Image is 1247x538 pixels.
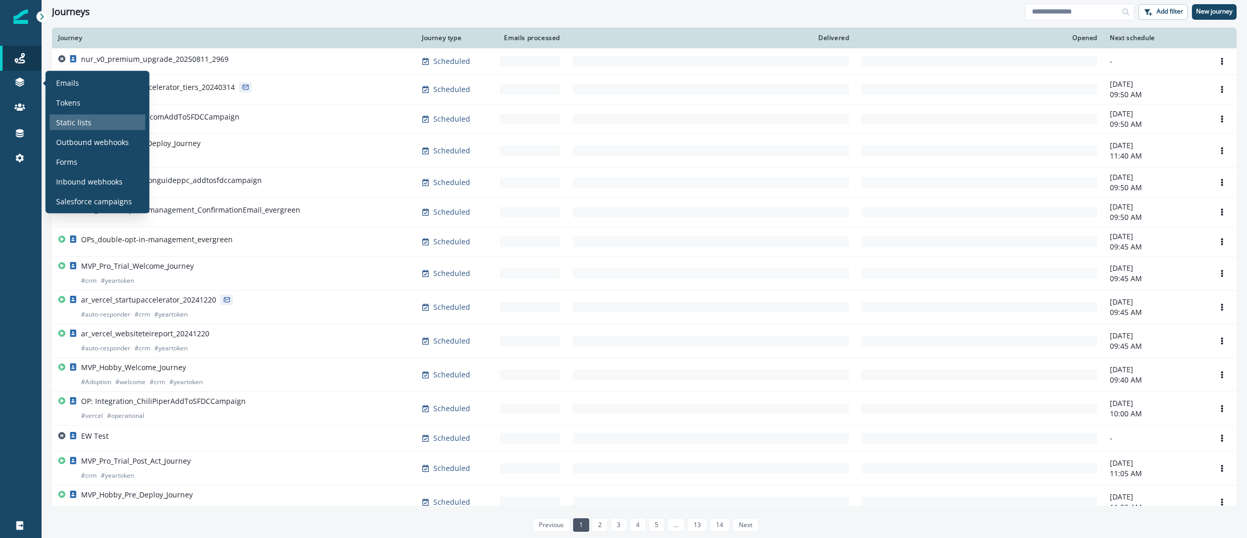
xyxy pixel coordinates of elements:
[1214,266,1230,281] button: Options
[1214,333,1230,349] button: Options
[52,197,1237,227] a: OPs_double-opt-in-management_ConfirmationEmail_evergreenScheduled-[DATE]09:50 AMOptions
[1214,461,1230,476] button: Options
[50,114,145,130] a: Static lists
[52,358,1237,391] a: MVP_Hobby_Welcome_Journey#Adoption#welcome#crm#yeartokenScheduled-[DATE]09:40 AMOptions
[1214,204,1230,220] button: Options
[500,34,560,42] div: Emails processed
[687,518,707,532] a: Page 13
[1110,433,1201,443] p: -
[1110,398,1201,409] p: [DATE]
[150,504,165,515] p: # crm
[1110,231,1201,242] p: [DATE]
[81,490,193,500] p: MVP_Hobby_Pre_Deploy_Journey
[14,9,28,24] img: Inflection
[52,451,1237,485] a: MVP_Pro_Trial_Post_Act_Journey#crm#yeartokenScheduled-[DATE]11:05 AMOptions
[1110,182,1201,193] p: 09:50 AM
[1110,202,1201,212] p: [DATE]
[433,463,470,474] p: Scheduled
[56,156,77,167] p: Forms
[81,82,235,93] p: ar_vercel_startupaccelerator_tiers_20240314
[81,261,194,271] p: MVP_Pro_Trial_Welcome_Journey
[433,268,470,279] p: Scheduled
[58,34,409,42] div: Journey
[52,134,1237,167] a: MVP_Pro_Trial_Pre_Deploy_Journey#crm#yeartokenScheduled-[DATE]11:40 AMOptions
[1214,234,1230,250] button: Options
[1110,409,1201,419] p: 10:00 AM
[422,34,487,42] div: Journey type
[1110,341,1201,351] p: 09:45 AM
[573,34,849,42] div: Delivered
[1110,212,1201,222] p: 09:50 AM
[433,207,470,217] p: Scheduled
[1110,79,1201,89] p: [DATE]
[433,302,470,312] p: Scheduled
[710,518,729,532] a: Page 14
[1110,172,1201,182] p: [DATE]
[433,237,470,247] p: Scheduled
[1214,111,1230,127] button: Options
[56,196,132,207] p: Salesforce campaigns
[81,54,229,64] p: nur_v0_premium_upgrade_20250811_2969
[1110,151,1201,161] p: 11:40 AM
[1110,89,1201,100] p: 09:50 AM
[101,470,134,481] p: # yeartoken
[52,104,1237,134] a: OP: Integration_Cal.comAddToSFDCCampaignScheduled-[DATE]09:50 AMOptions
[52,391,1237,425] a: OP: Integration_ChiliPiperAddToSFDCCampaign#vercel#operationalScheduled-[DATE]10:00 AMOptions
[52,227,1237,256] a: OPs_double-opt-in-management_evergreenScheduled-[DATE]09:45 AMOptions
[1110,492,1201,502] p: [DATE]
[135,309,150,320] p: # crm
[56,117,91,128] p: Static lists
[1110,56,1201,67] p: -
[135,343,150,353] p: # crm
[154,343,188,353] p: # yeartoken
[81,343,130,353] p: # auto-responder
[433,336,470,346] p: Scheduled
[81,456,191,466] p: MVP_Pro_Trial_Post_Act_Journey
[50,75,145,90] a: Emails
[1110,331,1201,341] p: [DATE]
[1110,34,1201,42] div: Next schedule
[1214,430,1230,446] button: Options
[1157,8,1183,15] p: Add filter
[433,114,470,124] p: Scheduled
[1110,458,1201,468] p: [DATE]
[81,295,216,305] p: ar_vercel_startupaccelerator_20241220
[1192,4,1237,20] button: New journey
[433,497,470,507] p: Scheduled
[56,77,79,88] p: Emails
[1214,82,1230,97] button: Options
[81,175,262,186] p: OP: linkedinmigrationguideppc_addtosfdccampaign
[573,518,589,532] a: Page 1 is your current page
[81,205,300,215] p: OPs_double-opt-in-management_ConfirmationEmail_evergreen
[1214,299,1230,315] button: Options
[1110,364,1201,375] p: [DATE]
[433,56,470,67] p: Scheduled
[630,518,646,532] a: Page 4
[101,275,134,286] p: # yeartoken
[150,377,165,387] p: # crm
[52,256,1237,290] a: MVP_Pro_Trial_Welcome_Journey#crm#yeartokenScheduled-[DATE]09:45 AMOptions
[433,370,470,380] p: Scheduled
[81,234,233,245] p: OPs_double-opt-in-management_evergreen
[1110,140,1201,151] p: [DATE]
[530,518,759,532] ul: Pagination
[1214,175,1230,190] button: Options
[81,309,130,320] p: # auto-responder
[81,329,209,339] p: ar_vercel_websiteteireport_20241220
[1110,375,1201,385] p: 09:40 AM
[1110,263,1201,273] p: [DATE]
[50,134,145,150] a: Outbound webhooks
[107,411,144,421] p: # operational
[1110,119,1201,129] p: 09:50 AM
[81,112,240,122] p: OP: Integration_Cal.comAddToSFDCCampaign
[52,290,1237,324] a: ar_vercel_startupaccelerator_20241220#auto-responder#crm#yeartokenScheduled-[DATE]09:45 AMOptions
[52,6,90,18] h1: Journeys
[52,425,1237,451] a: EW TestScheduled--Options
[50,193,145,209] a: Salesforce campaigns
[81,377,111,387] p: # Adoption
[52,48,1237,74] a: nur_v0_premium_upgrade_20250811_2969Scheduled--Options
[861,34,1097,42] div: Opened
[1110,502,1201,513] p: 11:00 AM
[50,95,145,110] a: Tokens
[56,137,129,148] p: Outbound webhooks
